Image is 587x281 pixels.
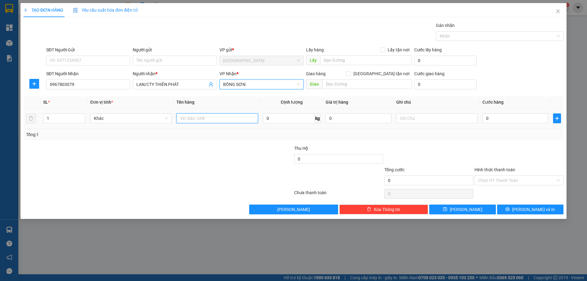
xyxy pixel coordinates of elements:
[26,113,36,123] button: delete
[556,9,560,14] span: close
[24,8,28,12] span: plus
[46,70,130,77] div: SĐT Người Nhận
[176,100,194,105] span: Tên hàng
[72,5,86,12] span: Nhận:
[351,70,412,77] span: [GEOGRAPHIC_DATA] tận nơi
[294,146,308,151] span: Thu Hộ
[384,167,404,172] span: Tổng cước
[497,205,563,214] button: printer[PERSON_NAME] và In
[443,207,447,212] span: save
[220,46,304,53] div: VP gửi
[293,189,384,200] div: Chưa thanh toán
[549,3,567,20] button: Close
[26,131,227,138] div: Tổng: 1
[339,205,428,214] button: deleteXóa Thông tin
[209,82,213,87] span: user-add
[176,113,258,123] input: VD: Bàn, Ghế
[71,39,97,45] span: Chưa cước
[482,100,504,105] span: Cước hàng
[326,100,348,105] span: Giá trị hàng
[322,79,412,89] input: Dọc đường
[394,96,480,108] th: Ghi chú
[73,8,138,13] span: Yêu cầu xuất hóa đơn điện tử
[306,71,326,76] span: Giao hàng
[29,79,39,89] button: plus
[80,119,84,123] span: down
[80,115,84,118] span: up
[78,118,85,123] span: Decrease Value
[249,205,338,214] button: [PERSON_NAME]
[367,207,371,212] span: delete
[223,80,300,89] span: BỒNG SƠN
[306,47,324,52] span: Lấy hàng
[450,206,482,213] span: [PERSON_NAME]
[73,8,78,13] img: icon
[72,19,120,26] div: AN
[306,55,320,65] span: Lấy
[133,70,217,77] div: Người nhận
[306,79,322,89] span: Giao
[46,46,130,53] div: SĐT Người Gửi
[553,116,561,121] span: plus
[94,114,168,123] span: Khác
[5,5,15,12] span: Gửi:
[43,100,48,105] span: SL
[512,206,555,213] span: [PERSON_NAME] và In
[315,113,321,123] span: kg
[277,206,310,213] span: [PERSON_NAME]
[281,100,303,105] span: Định lượng
[72,5,120,19] div: [PERSON_NAME]
[553,113,561,123] button: plus
[223,56,300,65] span: SÀI GÒN
[5,5,67,19] div: [GEOGRAPHIC_DATA]
[414,47,442,52] label: Cước lấy hàng
[320,55,412,65] input: Dọc đường
[374,206,400,213] span: Xóa Thông tin
[414,56,477,65] input: Cước lấy hàng
[396,113,478,123] input: Ghi Chú
[474,167,515,172] label: Hình thức thanh toán
[414,71,445,76] label: Cước giao hàng
[436,23,455,28] label: Gán nhãn
[429,205,496,214] button: save[PERSON_NAME]
[385,46,412,53] span: Lấy tận nơi
[326,113,391,123] input: 0
[90,100,113,105] span: Đơn vị tính
[505,207,510,212] span: printer
[78,114,85,118] span: Increase Value
[24,8,63,13] span: TẠO ĐƠN HÀNG
[133,46,217,53] div: Người gửi
[220,71,237,76] span: VP Nhận
[414,79,477,89] input: Cước giao hàng
[30,81,39,86] span: plus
